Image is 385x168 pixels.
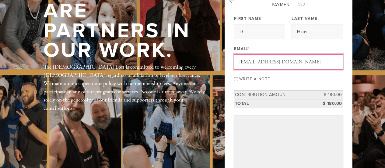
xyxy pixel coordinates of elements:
[298,2,301,7] span: 2
[234,99,316,108] td: Total
[44,63,205,112] div: The [DEMOGRAPHIC_DATA] Loft is committed to welcoming every [DEMOGRAPHIC_DATA] regardless of affi...
[234,46,250,52] label: Email
[234,2,343,8] div: Payment
[316,99,343,108] td: $ 180.00
[239,77,270,81] label: Write a note
[234,16,261,21] label: First Name
[292,16,318,21] label: Last Name
[316,91,343,99] td: $ 180.00
[247,46,250,51] span: This field is required.
[295,2,305,7] span: /2
[234,91,316,99] td: Contribution Amount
